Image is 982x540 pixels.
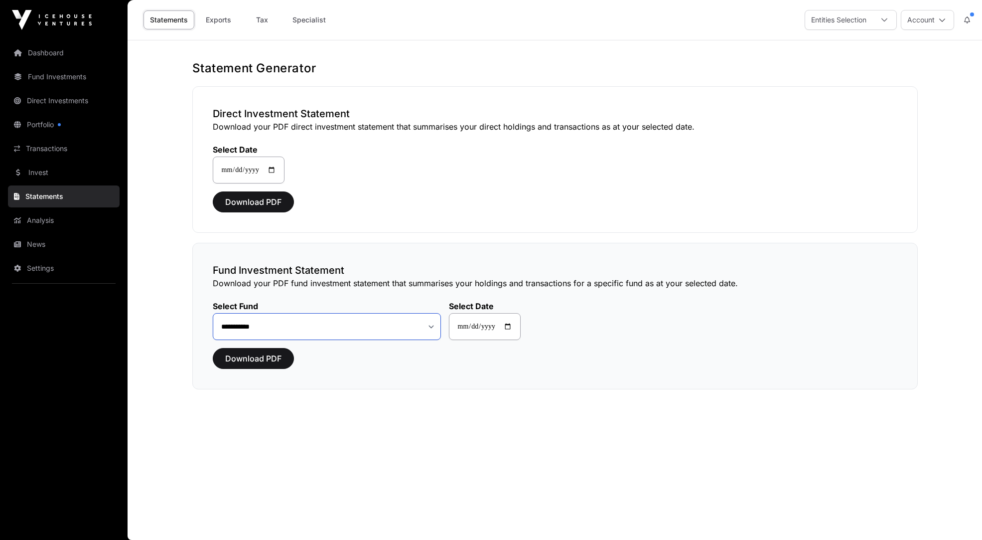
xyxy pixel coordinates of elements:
iframe: Chat Widget [932,492,982,540]
button: Account [901,10,954,30]
p: Download your PDF direct investment statement that summarises your direct holdings and transactio... [213,121,897,133]
button: Download PDF [213,348,294,369]
a: Settings [8,257,120,279]
a: Portfolio [8,114,120,136]
h1: Statement Generator [192,60,918,76]
a: News [8,233,120,255]
h3: Fund Investment Statement [213,263,897,277]
a: Statements [8,185,120,207]
a: Specialist [286,10,332,29]
a: Direct Investments [8,90,120,112]
label: Select Date [213,145,284,155]
img: Icehouse Ventures Logo [12,10,92,30]
a: Download PDF [213,358,294,368]
p: Download your PDF fund investment statement that summarises your holdings and transactions for a ... [213,277,897,289]
a: Statements [143,10,194,29]
h3: Direct Investment Statement [213,107,897,121]
div: Entities Selection [805,10,872,29]
button: Download PDF [213,191,294,212]
a: Exports [198,10,238,29]
span: Download PDF [225,353,281,364]
a: Tax [242,10,282,29]
a: Fund Investments [8,66,120,88]
a: Analysis [8,209,120,231]
a: Transactions [8,138,120,160]
a: Dashboard [8,42,120,64]
a: Download PDF [213,201,294,211]
label: Select Date [449,301,521,311]
a: Invest [8,162,120,183]
label: Select Fund [213,301,441,311]
span: Download PDF [225,196,281,208]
